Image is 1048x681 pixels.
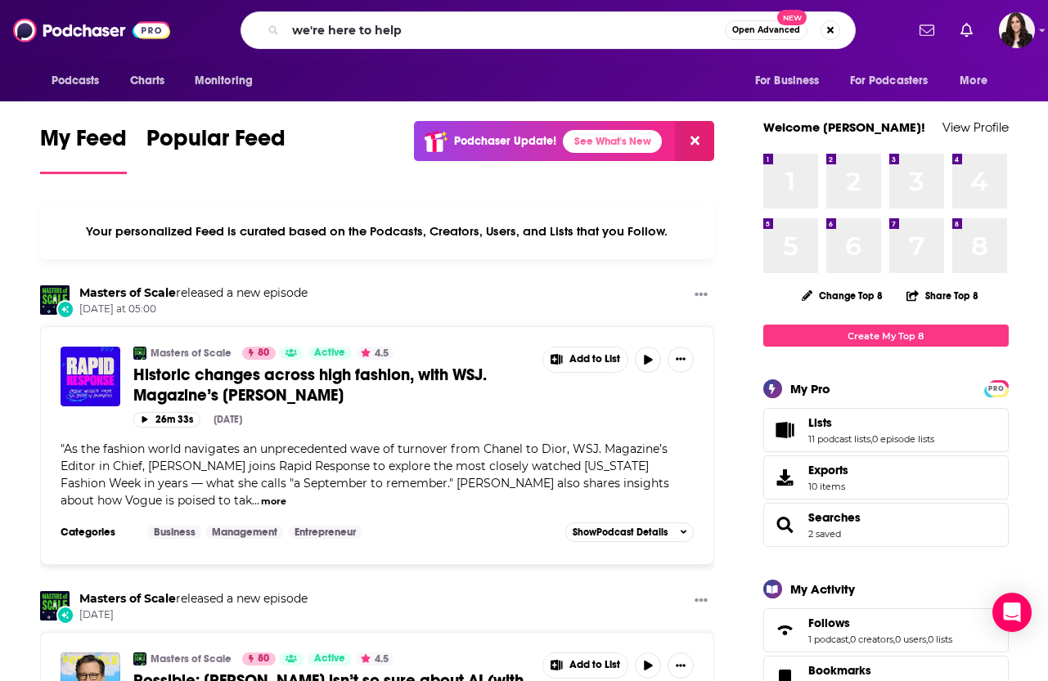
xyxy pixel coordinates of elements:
h3: Categories [61,526,134,539]
span: 80 [258,345,269,361]
div: New Episode [56,300,74,318]
span: , [893,634,895,645]
span: , [926,634,928,645]
span: 80 [258,651,269,667]
span: ... [252,493,259,508]
a: Historic changes across high fashion, with WSJ. Magazine’s Sarah Ball [61,347,120,406]
img: Masters of Scale [40,591,70,621]
button: 4.5 [356,347,394,360]
span: Active [314,345,345,361]
a: See What's New [563,130,662,153]
span: Charts [130,69,165,92]
span: For Business [755,69,820,92]
span: Follows [808,616,850,630]
a: Active [308,347,352,360]
a: Searches [808,510,861,525]
a: Show notifications dropdown [913,16,941,44]
span: " [61,441,669,508]
span: [DATE] [79,608,308,622]
a: Historic changes across high fashion, with WSJ. Magazine’s [PERSON_NAME] [133,365,531,405]
div: Your personalized Feed is curated based on the Podcasts, Creators, Users, and Lists that you Follow. [40,204,715,259]
img: Podchaser - Follow, Share and Rate Podcasts [13,15,170,46]
div: My Activity [790,581,855,597]
button: Show More Button [668,347,694,373]
button: Show More Button [688,591,714,612]
button: 4.5 [356,652,394,665]
a: Exports [763,455,1009,500]
span: Add to List [569,659,620,671]
button: ShowPodcast Details [565,522,695,542]
button: Show More Button [668,652,694,679]
a: Masters of Scale [79,285,176,300]
span: Lists [808,415,832,430]
a: Entrepreneur [288,526,362,539]
img: Masters of Scale [133,652,146,665]
span: Monitoring [195,69,253,92]
a: View Profile [942,119,1009,135]
span: Show Podcast Details [573,526,668,538]
a: 11 podcast lists [808,433,870,445]
a: Lists [769,419,802,441]
span: Lists [763,408,1009,452]
button: Share Top 8 [906,280,979,311]
p: Podchaser Update! [454,134,556,148]
a: Masters of Scale [79,591,176,606]
button: open menu [744,65,840,96]
span: Follows [763,608,1009,652]
span: Podcasts [52,69,100,92]
a: Show notifications dropdown [954,16,979,44]
a: Masters of Scale [151,652,232,665]
h3: released a new episode [79,591,308,607]
a: Searches [769,513,802,536]
span: Searches [763,503,1009,547]
input: Search podcasts, credits, & more... [286,17,725,43]
a: 0 episode lists [872,433,934,445]
div: New Episode [56,606,74,624]
a: Business [147,526,202,539]
h3: released a new episode [79,285,308,301]
span: , [848,634,850,645]
span: Historic changes across high fashion, with WSJ. Magazine’s [PERSON_NAME] [133,365,487,405]
button: Show More Button [688,285,714,306]
span: Exports [769,466,802,489]
a: 0 users [895,634,926,645]
a: Welcome [PERSON_NAME]! [763,119,925,135]
a: 0 creators [850,634,893,645]
div: Search podcasts, credits, & more... [241,11,856,49]
span: As the fashion world navigates an unprecedented wave of turnover from Chanel to Dior, WSJ. Magazi... [61,441,669,508]
div: [DATE] [214,414,242,425]
span: Exports [808,463,848,477]
span: Popular Feed [146,124,286,162]
button: 26m 33s [133,412,200,428]
span: 10 items [808,481,848,492]
span: PRO [987,383,1006,395]
span: Open Advanced [732,26,800,34]
a: Bookmarks [808,663,891,678]
a: Active [308,652,352,665]
a: Follows [769,619,802,642]
span: Logged in as RebeccaShapiro [999,12,1035,48]
button: open menu [183,65,274,96]
span: [DATE] at 05:00 [79,302,308,316]
a: Popular Feed [146,124,286,174]
a: Follows [808,616,952,630]
span: , [870,433,872,445]
a: 80 [242,652,276,665]
a: Management [205,526,284,539]
a: 1 podcast [808,634,848,645]
button: more [261,495,286,509]
div: Open Intercom Messenger [992,593,1032,632]
img: Masters of Scale [40,285,70,315]
span: Bookmarks [808,663,871,678]
span: Add to List [569,353,620,365]
img: Masters of Scale [133,347,146,360]
div: My Pro [790,381,830,397]
a: PRO [987,382,1006,394]
span: More [960,69,987,92]
a: Create My Top 8 [763,325,1009,347]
